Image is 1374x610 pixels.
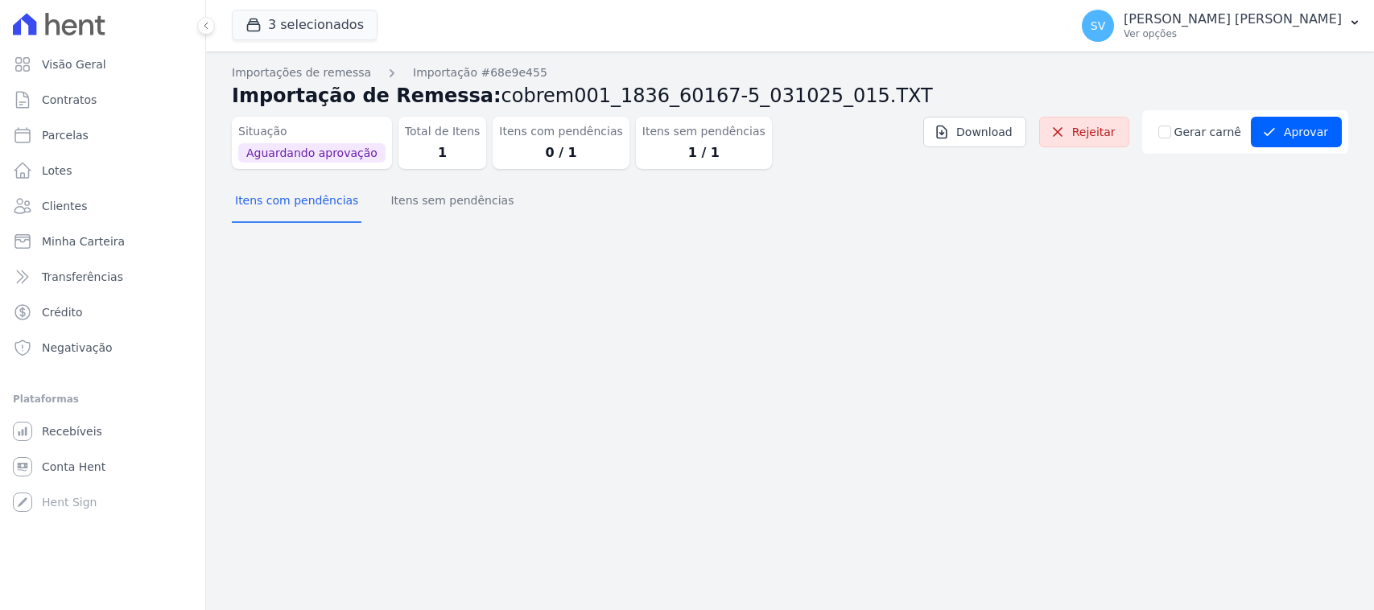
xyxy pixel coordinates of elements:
[6,84,199,116] a: Contratos
[6,415,199,447] a: Recebíveis
[232,64,1348,81] nav: Breadcrumb
[42,198,87,214] span: Clientes
[6,296,199,328] a: Crédito
[42,127,89,143] span: Parcelas
[232,81,1348,110] h2: Importação de Remessa:
[6,48,199,80] a: Visão Geral
[1039,117,1129,147] a: Rejeitar
[232,181,361,223] button: Itens com pendências
[387,181,517,223] button: Itens sem pendências
[232,10,378,40] button: 3 selecionados
[42,340,113,356] span: Negativação
[6,225,199,258] a: Minha Carteira
[42,304,83,320] span: Crédito
[1174,124,1241,141] label: Gerar carnê
[1124,11,1342,27] p: [PERSON_NAME] [PERSON_NAME]
[238,123,386,140] dt: Situação
[6,332,199,364] a: Negativação
[6,451,199,483] a: Conta Hent
[42,233,125,249] span: Minha Carteira
[6,261,199,293] a: Transferências
[6,119,199,151] a: Parcelas
[42,459,105,475] span: Conta Hent
[1091,20,1105,31] span: SV
[232,64,371,81] a: Importações de remessa
[13,389,192,409] div: Plataformas
[413,64,547,81] a: Importação #68e9e455
[42,56,106,72] span: Visão Geral
[6,190,199,222] a: Clientes
[42,163,72,179] span: Lotes
[642,123,765,140] dt: Itens sem pendências
[405,123,481,140] dt: Total de Itens
[42,423,102,439] span: Recebíveis
[501,84,933,107] span: cobrem001_1836_60167-5_031025_015.TXT
[499,123,622,140] dt: Itens com pendências
[6,155,199,187] a: Lotes
[642,143,765,163] dd: 1 / 1
[1251,117,1342,147] button: Aprovar
[405,143,481,163] dd: 1
[923,117,1026,147] a: Download
[42,269,123,285] span: Transferências
[42,92,97,108] span: Contratos
[1124,27,1342,40] p: Ver opções
[238,143,386,163] span: Aguardando aprovação
[499,143,622,163] dd: 0 / 1
[1069,3,1374,48] button: SV [PERSON_NAME] [PERSON_NAME] Ver opções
